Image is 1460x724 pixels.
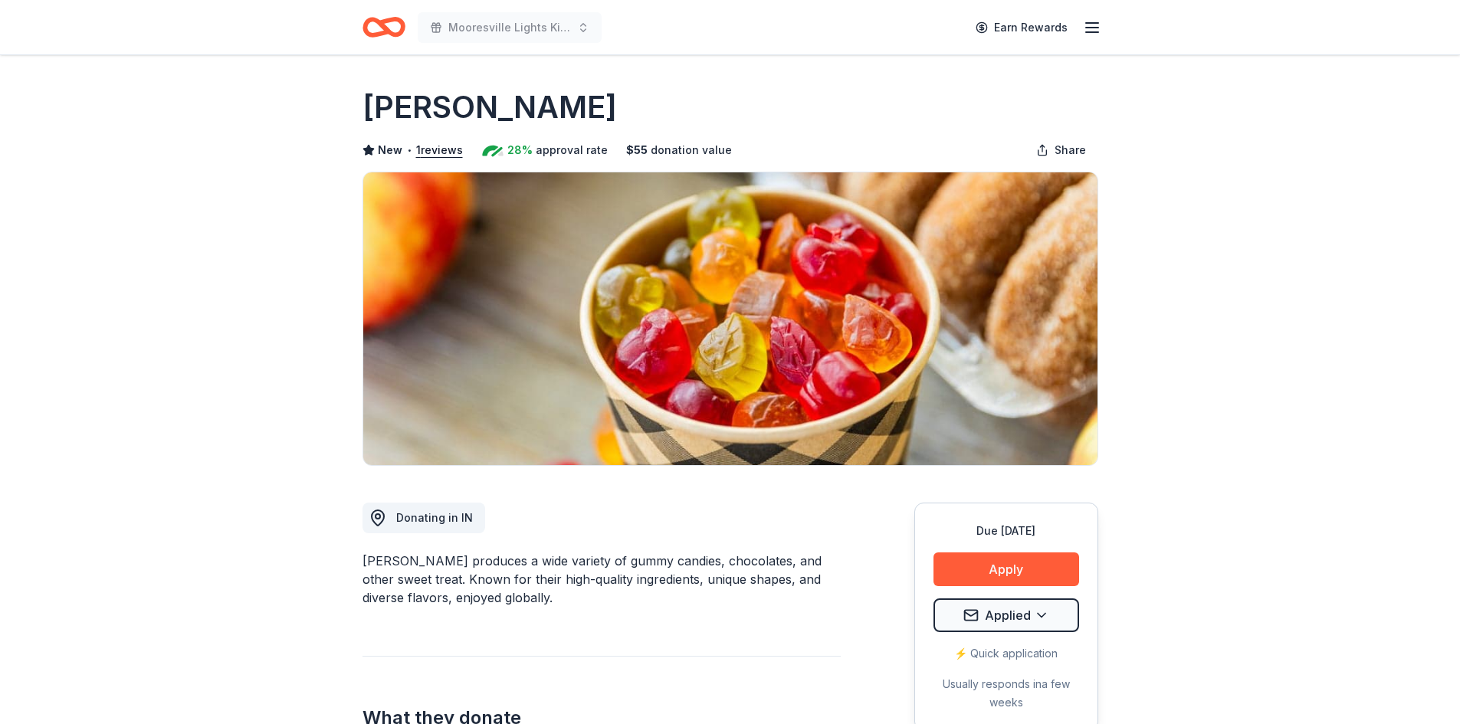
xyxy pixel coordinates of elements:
span: approval rate [536,141,608,159]
img: Image for Albanese [363,172,1097,465]
button: Apply [933,552,1079,586]
span: Donating in IN [396,511,473,524]
button: 1reviews [416,141,463,159]
a: Home [363,9,405,45]
div: Due [DATE] [933,522,1079,540]
div: Usually responds in a few weeks [933,675,1079,712]
div: [PERSON_NAME] produces a wide variety of gummy candies, chocolates, and other sweet treat. Known ... [363,552,841,607]
a: Earn Rewards [966,14,1077,41]
button: Mooresville Lights Kickoff Fundraiser [418,12,602,43]
span: $ 55 [626,141,648,159]
button: Share [1024,135,1098,165]
span: Share [1055,141,1086,159]
span: 28% [507,141,533,159]
span: • [406,144,412,156]
h1: [PERSON_NAME] [363,86,617,129]
div: ⚡️ Quick application [933,644,1079,663]
span: donation value [651,141,732,159]
span: Applied [985,605,1031,625]
span: New [378,141,402,159]
button: Applied [933,598,1079,632]
span: Mooresville Lights Kickoff Fundraiser [448,18,571,37]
